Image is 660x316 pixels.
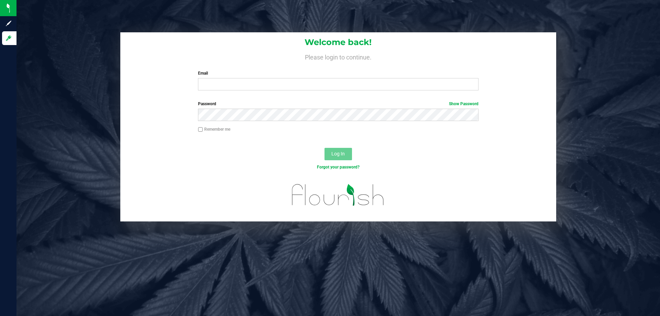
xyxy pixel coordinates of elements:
[317,165,360,170] a: Forgot your password?
[324,148,352,160] button: Log In
[120,38,556,47] h1: Welcome back!
[5,35,12,42] inline-svg: Log in
[5,20,12,27] inline-svg: Sign up
[198,127,203,132] input: Remember me
[284,177,393,213] img: flourish_logo.svg
[331,151,345,156] span: Log In
[449,101,478,106] a: Show Password
[198,101,216,106] span: Password
[198,126,230,132] label: Remember me
[120,52,556,61] h4: Please login to continue.
[198,70,478,76] label: Email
